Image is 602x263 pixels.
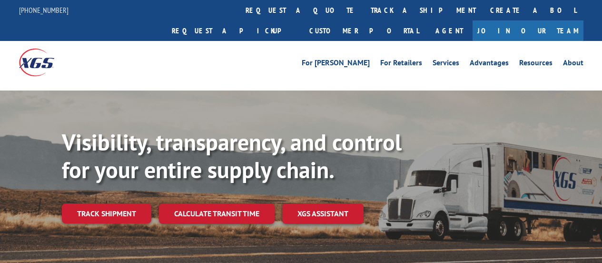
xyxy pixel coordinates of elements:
a: For [PERSON_NAME] [302,59,370,70]
a: Join Our Team [473,20,583,41]
a: For Retailers [380,59,422,70]
a: Services [433,59,459,70]
a: Track shipment [62,203,151,223]
a: Request a pickup [165,20,302,41]
a: [PHONE_NUMBER] [19,5,69,15]
b: Visibility, transparency, and control for your entire supply chain. [62,127,402,184]
a: Resources [519,59,553,70]
a: About [563,59,583,70]
a: Advantages [470,59,509,70]
a: Calculate transit time [159,203,275,224]
a: Customer Portal [302,20,426,41]
a: XGS ASSISTANT [282,203,364,224]
a: Agent [426,20,473,41]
